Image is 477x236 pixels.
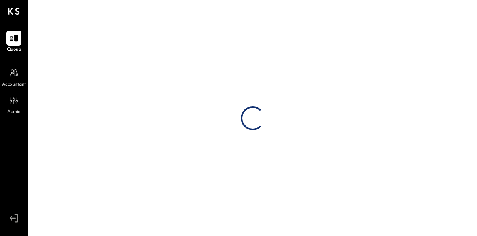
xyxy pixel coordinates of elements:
[0,31,27,54] a: Queue
[0,93,27,116] a: Admin
[7,109,21,116] span: Admin
[2,81,26,88] span: Accountant
[0,65,27,88] a: Accountant
[7,46,21,54] span: Queue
